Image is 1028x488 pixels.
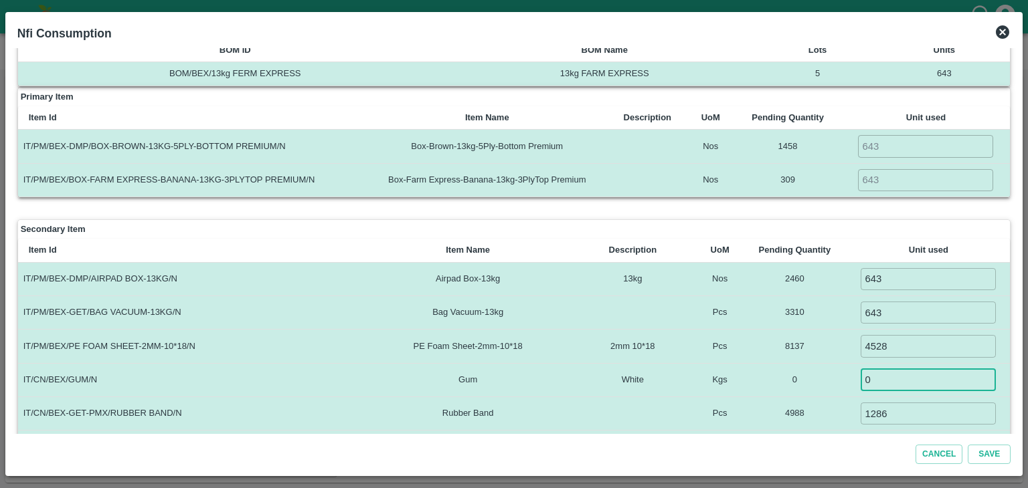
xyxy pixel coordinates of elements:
[624,112,672,122] b: Description
[697,330,742,363] td: Pcs
[368,295,568,329] td: Bag Vacuum-13kg
[757,62,879,86] td: 5
[446,245,490,255] b: Item Name
[742,295,847,329] td: 3310
[701,112,720,122] b: UoM
[465,112,509,122] b: Item Name
[742,363,847,396] td: 0
[734,163,841,197] td: 309
[582,45,628,55] b: BOM Name
[916,445,962,464] button: Cancel
[568,330,697,363] td: 2mm 10*18
[18,163,367,197] td: IT/PM/BEX/BOX-FARM EXPRESS-BANANA-13KG-3PLYTOP PREMIUM/N
[368,363,568,396] td: Gum
[18,431,368,464] td: IT/CN/BEX/CHEMICAL-ALUM A/N
[697,396,742,430] td: Pcs
[18,295,368,329] td: IT/PM/BEX-GET/BAG VACUUM-13KG/N
[687,130,734,163] td: Nos
[29,245,57,255] b: Item Id
[368,431,568,464] td: Chemical-Alum A
[742,330,847,363] td: 8137
[734,130,841,163] td: 1458
[368,396,568,430] td: Rubber Band
[18,363,368,396] td: IT/CN/BEX/GUM/N
[220,45,251,55] b: BOM ID
[759,245,831,255] b: Pending Quantity
[742,262,847,295] td: 2460
[742,431,847,464] td: 3
[742,396,847,430] td: 4988
[18,62,452,86] td: BOM/BEX/13kg FERM EXPRESS
[711,245,730,255] b: UoM
[934,45,956,55] b: Units
[568,363,697,396] td: White
[808,45,827,55] b: Lots
[568,431,697,464] td: Alum A
[697,295,742,329] td: Pcs
[968,445,1011,464] button: Save
[18,330,368,363] td: IT/PM/BEX/PE FOAM SHEET-2MM-10*18/N
[368,262,568,295] td: Airpad Box-13kg
[18,130,367,163] td: IT/PM/BEX-DMP/BOX-BROWN-13KG-5PLY-BOTTOM PREMIUM/N
[21,90,74,104] strong: Primary Item
[878,62,1010,86] td: 643
[18,262,368,295] td: IT/PM/BEX-DMP/AIRPAD BOX-13KG/N
[452,62,757,86] td: 13kg FARM EXPRESS
[367,130,608,163] td: Box-Brown-13kg-5Ply-Bottom Premium
[368,330,568,363] td: PE Foam Sheet-2mm-10*18
[697,431,742,464] td: Kgs
[568,262,697,295] td: 13kg
[687,163,734,197] td: Nos
[906,112,946,122] b: Unit used
[17,27,112,40] b: Nfi Consumption
[367,163,608,197] td: Box-Farm Express-Banana-13kg-3PlyTop Premium
[21,223,86,236] strong: Secondary Item
[697,363,742,396] td: Kgs
[29,112,57,122] b: Item Id
[752,112,824,122] b: Pending Quantity
[609,245,657,255] b: Description
[18,396,368,430] td: IT/CN/BEX-GET-PMX/RUBBER BAND/N
[909,245,948,255] b: Unit used
[697,262,742,295] td: Nos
